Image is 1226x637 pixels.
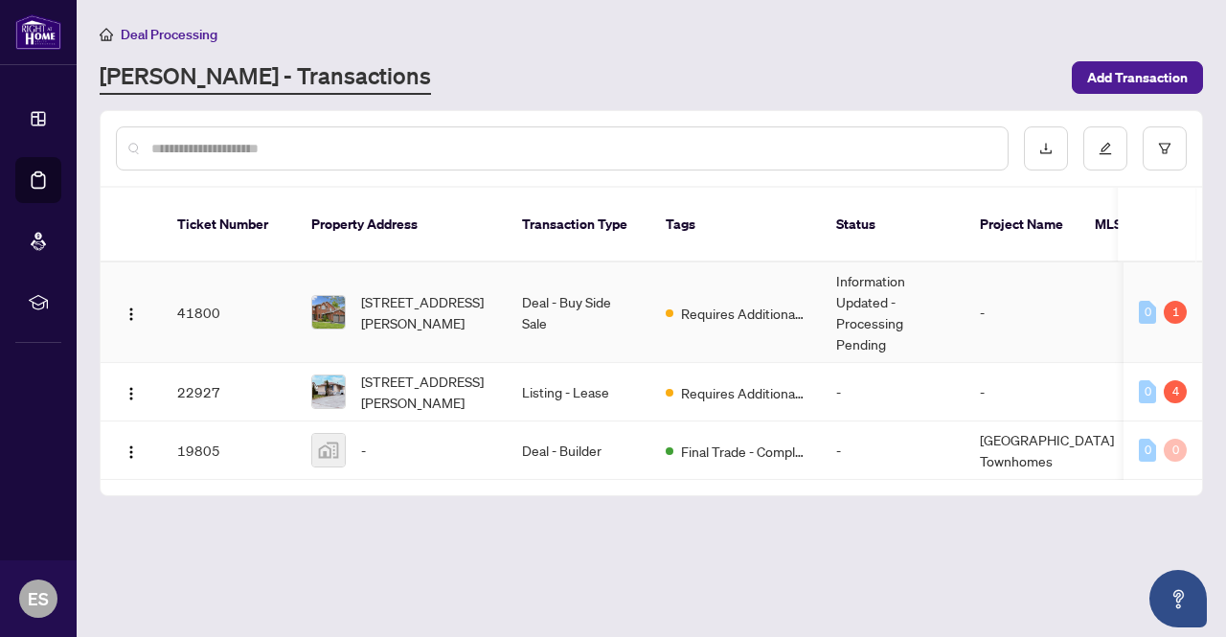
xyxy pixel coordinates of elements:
div: 0 [1164,439,1187,462]
div: 4 [1164,380,1187,403]
td: - [965,262,1129,363]
th: Project Name [965,188,1079,262]
span: Requires Additional Docs [681,303,806,324]
td: Deal - Builder [507,421,650,480]
span: download [1039,142,1053,155]
a: [PERSON_NAME] - Transactions [100,60,431,95]
span: filter [1158,142,1171,155]
span: [STREET_ADDRESS][PERSON_NAME] [361,291,491,333]
span: Final Trade - Completed [681,441,806,462]
div: 0 [1139,439,1156,462]
button: edit [1083,126,1127,171]
td: Deal - Buy Side Sale [507,262,650,363]
img: thumbnail-img [312,434,345,466]
span: edit [1099,142,1112,155]
img: thumbnail-img [312,296,345,329]
span: [STREET_ADDRESS][PERSON_NAME] [361,371,491,413]
th: Tags [650,188,821,262]
span: ES [28,585,49,612]
span: home [100,28,113,41]
th: MLS # [1079,188,1194,262]
img: thumbnail-img [312,375,345,408]
img: Logo [124,386,139,401]
button: Logo [116,376,147,407]
img: Logo [124,307,139,322]
span: Deal Processing [121,26,217,43]
div: 1 [1164,301,1187,324]
th: Ticket Number [162,188,296,262]
button: filter [1143,126,1187,171]
button: Logo [116,435,147,466]
td: Listing - Lease [507,363,650,421]
span: Requires Additional Docs [681,382,806,403]
td: 22927 [162,363,296,421]
button: download [1024,126,1068,171]
th: Property Address [296,188,507,262]
td: Information Updated - Processing Pending [821,262,965,363]
td: [GEOGRAPHIC_DATA] Townhomes [965,421,1129,480]
button: Logo [116,297,147,328]
button: Open asap [1149,570,1207,627]
div: 0 [1139,301,1156,324]
img: logo [15,14,61,50]
td: - [965,363,1129,421]
th: Status [821,188,965,262]
td: 19805 [162,421,296,480]
button: Add Transaction [1072,61,1203,94]
span: Add Transaction [1087,62,1188,93]
td: 41800 [162,262,296,363]
th: Transaction Type [507,188,650,262]
div: 0 [1139,380,1156,403]
td: - [821,421,965,480]
td: - [821,363,965,421]
img: Logo [124,444,139,460]
span: - [361,440,366,461]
